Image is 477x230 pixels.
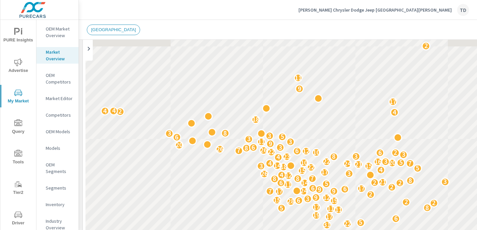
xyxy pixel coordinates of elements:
p: 6 [394,214,398,222]
p: 24 [344,160,351,168]
p: 5 [399,158,403,166]
p: 22 [344,220,351,228]
p: 26 [261,170,268,178]
p: 6 [295,147,299,155]
p: 7 [268,187,272,195]
span: Advertise [2,58,34,75]
p: 23 [283,153,291,161]
p: 26 [216,145,224,153]
p: 9 [318,186,321,194]
p: 3 [443,178,447,186]
p: 4 [112,107,116,115]
p: 21 [355,160,362,168]
p: 2 [394,148,397,156]
p: 3 [168,129,171,137]
div: Inventory [36,200,79,209]
p: 8 [425,204,429,212]
p: 12 [323,194,330,201]
p: 14 [301,179,308,187]
p: Market Editor [46,95,73,102]
div: Models [36,143,79,153]
p: 3 [384,157,388,165]
div: OEM Competitors [36,70,79,87]
p: 22 [323,157,330,165]
p: 6 [279,179,283,187]
p: Competitors [46,112,73,118]
p: 3 [279,144,282,151]
p: 4 [379,166,383,174]
p: 8 [273,175,276,183]
div: Market Editor [36,93,79,103]
p: 3 [354,152,358,160]
p: 28 [287,197,294,205]
p: 17 [276,187,283,195]
p: 4 [280,171,283,179]
p: 2 [404,198,408,206]
p: 8 [296,175,299,183]
p: 6 [297,197,300,204]
p: 5 [359,218,362,226]
div: Competitors [36,110,79,120]
p: 3 [268,132,271,140]
p: 22 [307,163,315,171]
p: 5 [325,180,328,188]
p: 7 [408,159,412,167]
p: 26 [260,146,267,154]
p: 11 [327,204,334,212]
div: TD [457,4,469,16]
p: OEM Market Overview [46,26,73,39]
p: 16 [374,158,382,166]
p: 6 [311,184,315,192]
p: 7 [310,174,314,182]
p: 2 [398,179,402,187]
p: 17 [313,203,320,211]
p: 9 [332,187,336,195]
p: 4 [103,107,107,115]
p: 3 [347,170,351,178]
p: Market Overview [46,49,73,62]
p: [PERSON_NAME] Chrysler Dodge Jeep [GEOGRAPHIC_DATA][PERSON_NAME] [298,7,452,13]
p: 11 [335,206,342,214]
p: 2 [373,179,376,187]
p: 8 [332,152,336,160]
p: 2 [432,199,436,207]
p: 3 [306,195,309,203]
p: OEM Segments [46,161,73,175]
p: 18 [280,163,287,171]
div: Market Overview [36,47,79,64]
p: 24 [300,187,307,195]
p: 11 [294,74,302,82]
p: 6 [251,144,255,151]
p: 12 [285,171,292,179]
p: 5 [280,204,283,212]
p: OEM Competitors [46,72,73,85]
p: 9 [314,194,318,201]
p: 9 [269,140,272,148]
p: 11 [284,181,291,189]
p: 2 [424,42,428,50]
p: 3 [289,138,292,146]
p: 8 [223,129,227,137]
p: Inventory [46,201,73,208]
span: Driver [2,211,34,227]
p: 15 [365,162,372,170]
p: 31 [323,221,331,229]
p: 18 [252,115,259,123]
span: Tier2 [2,180,34,197]
p: Models [46,145,73,151]
p: 15 [298,167,306,175]
span: My Market [2,89,34,105]
span: [GEOGRAPHIC_DATA] [87,27,140,32]
p: 10 [313,148,320,156]
p: 20 [389,159,396,167]
p: 17 [321,168,328,176]
span: Tools [2,150,34,166]
p: 19 [313,211,320,219]
p: Segments [46,185,73,191]
p: 2 [118,107,122,115]
p: 5 [281,133,284,141]
p: 4 [393,108,396,116]
div: OEM Segments [36,160,79,176]
p: 6 [343,185,347,193]
p: 22 [268,148,275,156]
